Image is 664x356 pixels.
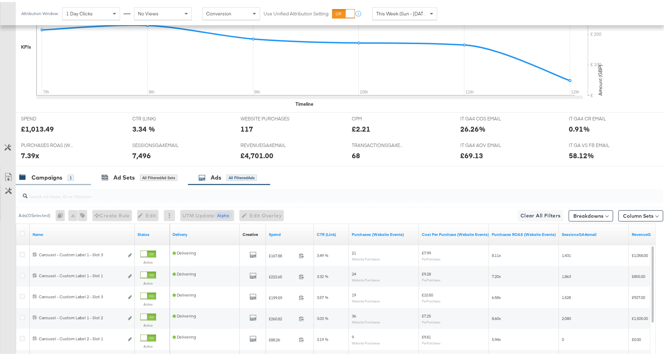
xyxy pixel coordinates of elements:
a: The number of clicks received on a link in your ad divided by the number of impressions. [317,230,346,235]
span: IT GA4 COS EMAIL [460,113,513,120]
div: Campaigns [32,172,62,180]
span: £222.65 [269,272,296,277]
a: The number of times a purchase was made tracked by your Custom Audience pixel on your website aft... [352,230,416,235]
span: 19 [352,290,356,295]
span: 0 [562,335,564,340]
span: 3.49 % [317,251,328,256]
span: 6.58x [492,293,501,298]
span: TRANSACTIONSGA4EMAIL [352,140,404,147]
span: 8.60x [492,314,501,319]
sub: Per Purchase [422,297,440,301]
span: 1 Day Clicks [66,8,93,15]
span: Conversion [206,8,231,15]
div: £1,013.49 [21,122,54,132]
button: Breakdowns [569,208,613,219]
span: 24 [352,269,356,274]
sub: Website Purchases [352,255,380,259]
span: £0.00 [632,335,641,340]
label: Active [140,321,156,326]
label: Active [140,279,156,284]
text: Amount (GBP) [597,63,603,93]
label: Use Unified Attribution Setting: [264,8,329,15]
div: 7.39x [21,148,39,159]
span: 36 [352,311,356,316]
div: Ads ( 0 Selected) [19,210,50,217]
sub: Per Purchase [422,255,440,259]
div: All Filtered Ad Sets [140,173,177,179]
span: £260.82 [269,314,296,319]
span: WEBSITE PURCHASES [241,113,293,120]
span: PURCHASES ROAS (WEBSITE EVENTS) [21,140,74,147]
sub: Per Purchase [422,339,440,343]
span: 3.19 % [317,335,328,340]
a: Reflects the ability of your Ad to achieve delivery. [173,230,237,235]
span: No Views [138,8,159,15]
label: Active [140,258,156,263]
span: £927.00 [632,293,645,298]
span: £7.25 [422,311,431,316]
span: CTR (LINK) [132,113,185,120]
span: Delivering [173,332,196,337]
span: Delivering [173,311,196,316]
div: Timeline [296,99,314,105]
div: 26.26% [460,122,485,132]
span: IT GA4 CR EMAIL [569,113,621,120]
span: £9.81 [422,332,431,337]
span: Delivering [173,269,196,274]
span: 3.57 % [317,293,328,298]
span: 9 [352,332,354,337]
sub: Website Purchases [352,339,380,343]
a: Ad Name. [33,230,132,235]
span: This Week (Sun - [DATE]) [376,8,429,15]
div: 0 [56,208,68,219]
span: 5.94x [492,335,501,340]
a: The total amount spent to date. [269,230,311,235]
input: Search Ad Name, ID or Objective [28,184,604,198]
div: 117 [241,122,253,132]
div: Carousel - Custom Label 1 - Slot 3 [39,250,124,256]
a: Shows the creative associated with your ad. [243,230,258,235]
span: £167.88 [269,251,296,256]
span: £855.00 [632,272,645,277]
div: £4,701.00 [241,148,274,159]
span: 1,528 [562,293,571,298]
div: 3.34 % [132,122,155,132]
label: Active [140,342,156,347]
span: 2,080 [562,314,571,319]
div: KPIs [21,42,31,48]
span: £7.99 [422,248,431,253]
button: Column Sets [618,208,663,219]
span: Delivering [173,248,196,253]
span: 8.11x [492,251,501,256]
div: Carousel - Custom Label 2 - Slot 1 [39,334,124,340]
sub: Website Purchases [352,276,380,280]
span: £88.26 [269,335,296,340]
div: All Filtered Ads [226,173,257,179]
div: £69.13 [460,148,483,159]
a: The total value of the purchase actions divided by spend tracked by your Custom Audience pixel on... [492,230,556,235]
span: £199.59 [269,293,296,298]
button: Clear All Filters [518,208,564,219]
span: Clear All Filters [520,209,561,218]
div: 58.12% [569,148,594,159]
span: SESSIONSGA4EMAIL [132,140,185,147]
span: 3.32 % [317,272,328,277]
span: IT GA4 AOV EMAIL [460,140,513,147]
div: Carousel - Custom Label 1 - Slot 1 [39,271,124,277]
span: IT GA VS FB EMAIL [569,140,621,147]
a: Sessions - The total number of sessions [562,230,626,235]
span: £1,505.00 [632,314,648,319]
sub: Website Purchases [352,297,380,301]
span: £9.28 [422,269,431,274]
div: Carousel - Custom Label 2 - Slot 3 [39,292,124,298]
span: £1,058.00 [632,251,648,256]
div: 1 [68,173,74,179]
span: Delivering [173,290,196,295]
div: 0.91% [569,122,590,132]
div: Ads [211,172,221,180]
div: Ad Sets [113,172,135,180]
span: SPEND [21,113,74,120]
span: £10.50 [422,290,433,295]
a: Shows the current state of your Ad. [138,230,167,235]
a: The average cost for each purchase tracked by your Custom Audience pixel on your website after pe... [422,230,489,235]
